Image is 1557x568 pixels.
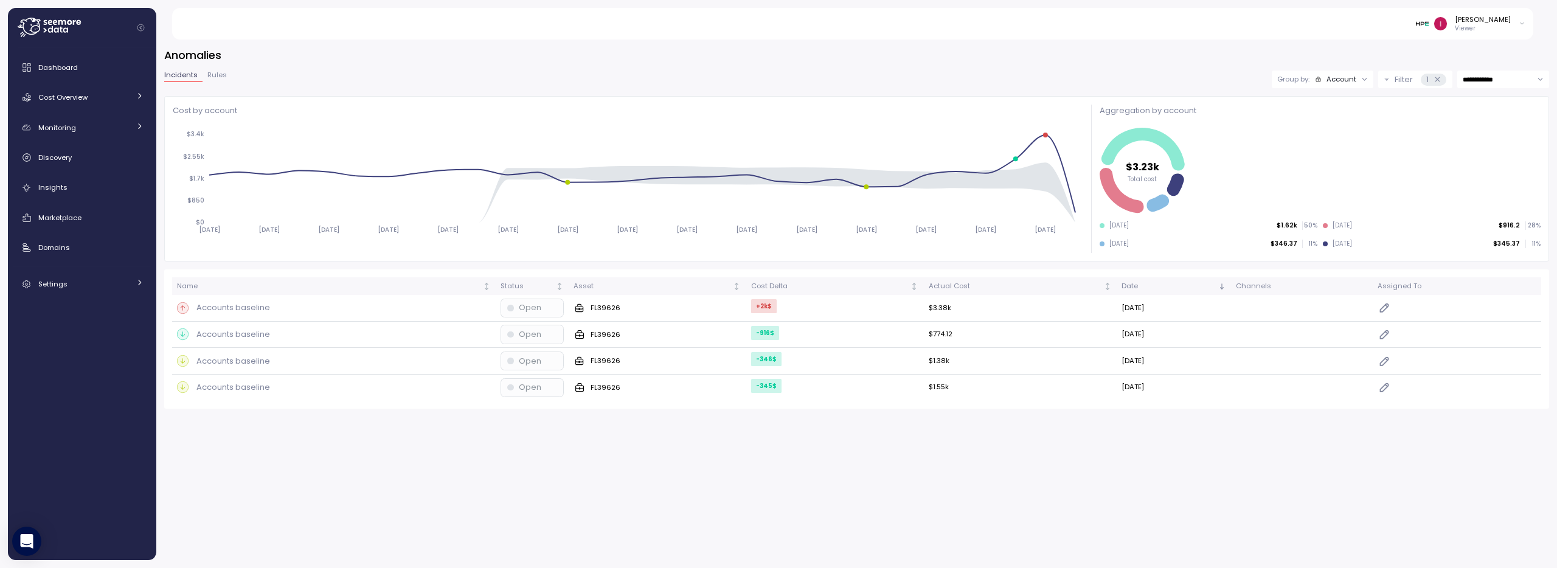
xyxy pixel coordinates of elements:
p: Accounts baseline [196,381,270,393]
button: Open [501,379,563,397]
div: Asset [574,281,730,292]
p: FL39626 [591,356,620,365]
tspan: [DATE] [736,225,757,233]
div: [DATE] [1333,240,1352,248]
tspan: [DATE] [1035,225,1056,233]
p: $345.37 [1493,240,1520,248]
div: Account [1326,74,1356,84]
a: Monitoring [13,116,151,140]
td: [DATE] [1117,322,1232,348]
td: [DATE] [1117,348,1232,375]
span: Dashboard [38,63,78,72]
button: Open [501,299,563,317]
a: Domains [13,235,151,260]
tspan: $1.7k [189,174,204,182]
p: 11 % [1303,240,1317,248]
p: Accounts baseline [196,328,270,341]
div: [DATE] [1109,221,1129,230]
tspan: $2.55k [183,152,204,160]
p: Open [519,355,541,367]
p: Accounts baseline [196,355,270,367]
th: AssetNot sorted [569,277,746,295]
img: 68775d04603bbb24c1223a5b.PNG [1416,17,1429,30]
div: Status [501,281,553,292]
span: Cost Overview [38,92,88,102]
p: 11 % [1526,240,1541,248]
div: Not sorted [1103,282,1112,291]
td: [DATE] [1117,375,1232,401]
tspan: [DATE] [378,225,399,233]
p: Accounts baseline [196,302,270,314]
tspan: [DATE] [318,225,339,233]
tspan: [DATE] [437,225,459,233]
div: Name [177,281,480,292]
tspan: [DATE] [557,225,578,233]
th: Actual CostNot sorted [924,277,1117,295]
p: Viewer [1455,24,1511,33]
th: DateSorted descending [1117,277,1232,295]
span: Settings [38,279,68,289]
div: +2k $ [751,299,777,313]
th: Cost DeltaNot sorted [746,277,924,295]
p: Open [519,381,541,393]
p: 50 % [1303,221,1317,230]
p: Cost by account [173,105,1081,117]
button: Filter1 [1378,71,1452,88]
p: $1.62k [1277,221,1297,230]
tspan: [DATE] [198,225,220,233]
div: Date [1122,281,1216,292]
div: Channels [1236,281,1368,292]
p: Filter [1395,74,1413,86]
tspan: [DATE] [915,225,937,233]
p: FL39626 [591,303,620,313]
td: [DATE] [1117,295,1232,322]
span: Discovery [38,153,72,162]
span: Insights [38,182,68,192]
span: Marketplace [38,213,81,223]
a: Settings [13,272,151,296]
div: [DATE] [1333,221,1352,230]
span: Rules [207,72,227,78]
div: Not sorted [732,282,741,291]
div: Open Intercom Messenger [12,527,41,556]
p: Group by: [1277,74,1309,84]
tspan: [DATE] [497,225,518,233]
div: -346 $ [751,352,782,366]
a: Dashboard [13,55,151,80]
p: $346.37 [1271,240,1297,248]
p: Open [519,328,541,341]
a: Cost Overview [13,85,151,109]
tspan: [DATE] [796,225,817,233]
p: FL39626 [591,330,620,339]
span: Domains [38,243,70,252]
button: Open [501,325,563,343]
p: $916.2 [1499,221,1520,230]
th: NameNot sorted [172,277,496,295]
div: Not sorted [555,282,564,291]
tspan: [DATE] [856,225,877,233]
div: Sorted descending [1218,282,1226,291]
p: Open [519,302,541,314]
td: $774.12 [924,322,1117,348]
td: $1.55k [924,375,1117,401]
tspan: [DATE] [258,225,279,233]
tspan: $0 [196,218,204,226]
div: Assigned To [1378,281,1536,292]
div: Not sorted [910,282,918,291]
button: Collapse navigation [133,23,148,32]
p: FL39626 [591,383,620,392]
tspan: $3.4k [187,130,204,138]
p: 1 [1426,74,1429,86]
div: -345 $ [751,379,782,393]
a: Discovery [13,145,151,170]
div: Not sorted [482,282,491,291]
td: $1.38k [924,348,1117,375]
span: Incidents [164,72,198,78]
p: Aggregation by account [1100,105,1541,117]
div: Cost Delta [751,281,909,292]
tspan: $3.23k [1126,160,1160,174]
div: -916 $ [751,326,779,340]
img: ACg8ocKLuhHFaZBJRg6H14Zm3JrTaqN1bnDy5ohLcNYWE-rfMITsOg=s96-c [1434,17,1447,30]
th: StatusNot sorted [496,277,569,295]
